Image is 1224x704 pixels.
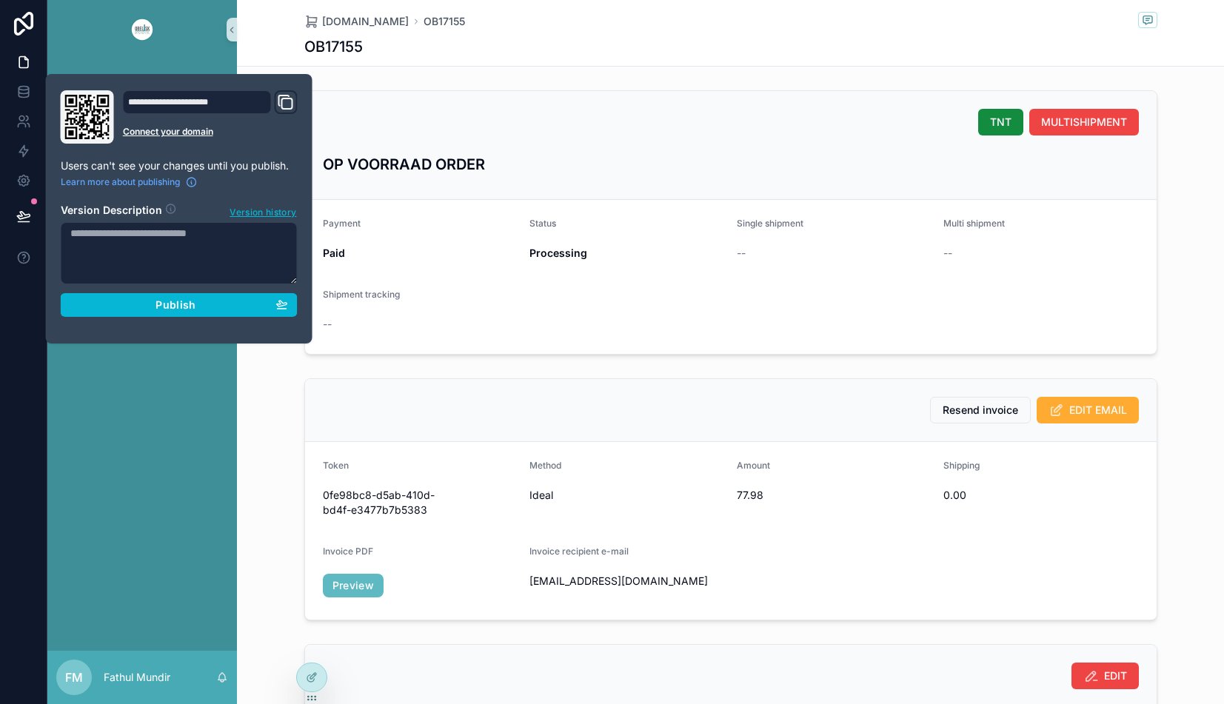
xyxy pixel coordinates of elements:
[323,317,332,332] span: --
[304,36,363,57] h1: OB17155
[737,488,932,503] span: 77.98
[943,246,952,261] span: --
[978,109,1023,135] button: TNT
[123,90,298,144] div: Domain and Custom Link
[529,460,561,471] span: Method
[61,176,180,188] span: Learn more about publishing
[65,668,83,686] span: FM
[323,247,345,259] strong: Paid
[61,176,198,188] a: Learn more about publishing
[1104,668,1127,683] span: EDIT
[529,218,556,229] span: Status
[229,203,297,219] button: Version history
[323,574,384,597] a: Preview
[943,403,1018,418] span: Resend invoice
[323,546,373,557] span: Invoice PDF
[124,18,161,41] img: App logo
[1069,403,1127,418] span: EDIT EMAIL
[61,293,298,317] button: Publish
[323,460,349,471] span: Token
[323,488,518,517] span: 0fe98bc8-d5ab-410d-bd4f-e3477b7b5383
[737,218,803,229] span: Single shipment
[529,546,629,557] span: Invoice recipient e-mail
[529,247,587,259] strong: Processing
[737,460,770,471] span: Amount
[943,460,980,471] span: Shipping
[56,70,228,96] a: Users
[61,158,298,173] p: Users can't see your changes until you publish.
[1029,109,1139,135] button: MULTISHIPMENT
[943,218,1005,229] span: Multi shipment
[1071,663,1139,689] button: EDIT
[323,218,361,229] span: Payment
[529,574,725,589] span: [EMAIL_ADDRESS][DOMAIN_NAME]
[123,126,298,138] a: Connect your domain
[322,14,409,29] span: [DOMAIN_NAME]
[529,488,725,503] span: Ideal
[424,14,465,29] a: OB17155
[323,153,1139,175] h3: OP VOORRAAD ORDER
[930,397,1031,423] button: Resend invoice
[104,670,170,685] p: Fathul Mundir
[943,488,1139,503] span: 0.00
[61,203,162,219] h2: Version Description
[990,115,1011,130] span: TNT
[304,14,409,29] a: [DOMAIN_NAME]
[323,289,400,300] span: Shipment tracking
[155,298,195,312] span: Publish
[1037,397,1139,423] button: EDIT EMAIL
[230,204,296,218] span: Version history
[737,246,746,261] span: --
[1041,115,1127,130] span: MULTISHIPMENT
[47,59,237,264] div: scrollable content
